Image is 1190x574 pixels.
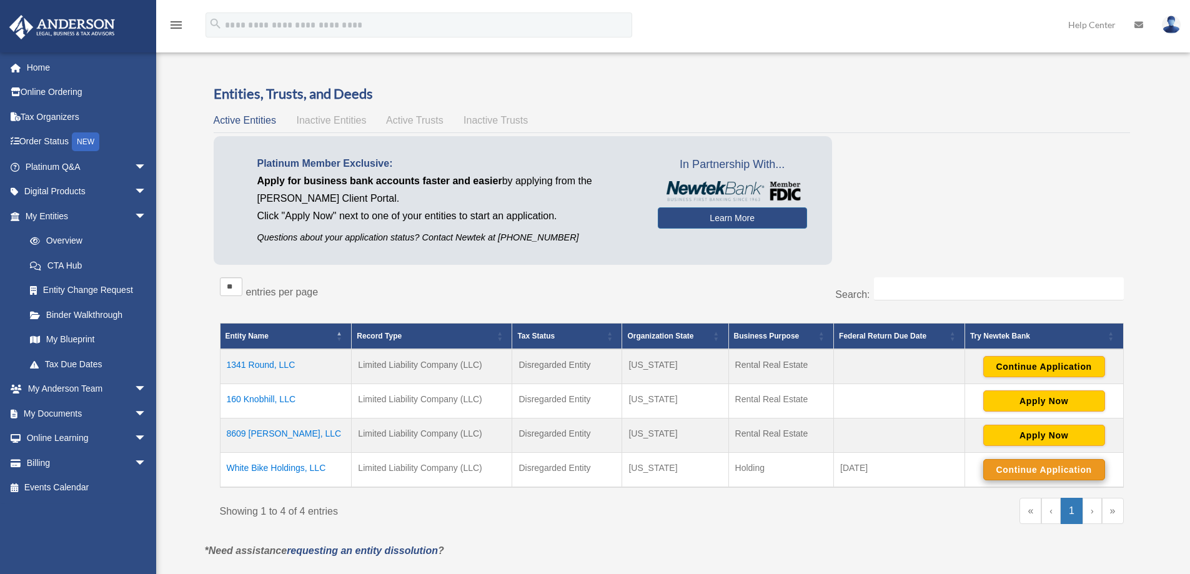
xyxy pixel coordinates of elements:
[257,176,502,186] span: Apply for business bank accounts faster and easier
[983,356,1105,377] button: Continue Application
[134,154,159,180] span: arrow_drop_down
[134,179,159,205] span: arrow_drop_down
[664,181,801,201] img: NewtekBankLogoSM.png
[220,498,663,520] div: Showing 1 to 4 of 4 entries
[220,418,352,453] td: 8609 [PERSON_NAME], LLC
[352,418,512,453] td: Limited Liability Company (LLC)
[622,384,728,418] td: [US_STATE]
[220,384,352,418] td: 160 Knobhill, LLC
[9,204,159,229] a: My Entitiesarrow_drop_down
[1102,498,1124,524] a: Last
[205,545,444,556] em: *Need assistance ?
[257,172,639,207] p: by applying from the [PERSON_NAME] Client Portal.
[964,324,1123,350] th: Try Newtek Bank : Activate to sort
[9,475,166,500] a: Events Calendar
[17,352,159,377] a: Tax Due Dates
[134,401,159,427] span: arrow_drop_down
[9,377,166,402] a: My Anderson Teamarrow_drop_down
[622,418,728,453] td: [US_STATE]
[1019,498,1041,524] a: First
[1061,498,1083,524] a: 1
[9,104,166,129] a: Tax Organizers
[6,15,119,39] img: Anderson Advisors Platinum Portal
[352,324,512,350] th: Record Type: Activate to sort
[9,401,166,426] a: My Documentsarrow_drop_down
[9,55,166,80] a: Home
[627,332,693,340] span: Organization State
[517,332,555,340] span: Tax Status
[1162,16,1181,34] img: User Pic
[9,426,166,451] a: Online Learningarrow_drop_down
[728,384,834,418] td: Rental Real Estate
[983,390,1105,412] button: Apply Now
[734,332,800,340] span: Business Purpose
[512,418,622,453] td: Disregarded Entity
[220,453,352,488] td: White Bike Holdings, LLC
[970,329,1104,344] div: Try Newtek Bank
[622,324,728,350] th: Organization State: Activate to sort
[257,155,639,172] p: Platinum Member Exclusive:
[728,418,834,453] td: Rental Real Estate
[983,459,1105,480] button: Continue Application
[209,17,222,31] i: search
[17,253,159,278] a: CTA Hub
[352,384,512,418] td: Limited Liability Company (LLC)
[512,324,622,350] th: Tax Status: Activate to sort
[226,332,269,340] span: Entity Name
[169,17,184,32] i: menu
[17,327,159,352] a: My Blueprint
[839,332,926,340] span: Federal Return Due Date
[287,545,438,556] a: requesting an entity dissolution
[1041,498,1061,524] a: Previous
[622,453,728,488] td: [US_STATE]
[214,115,276,126] span: Active Entities
[357,332,402,340] span: Record Type
[1083,498,1102,524] a: Next
[658,207,807,229] a: Learn More
[17,302,159,327] a: Binder Walkthrough
[220,349,352,384] td: 1341 Round, LLC
[9,80,166,105] a: Online Ordering
[214,84,1130,104] h3: Entities, Trusts, and Deeds
[9,179,166,204] a: Digital Productsarrow_drop_down
[983,425,1105,446] button: Apply Now
[512,349,622,384] td: Disregarded Entity
[296,115,366,126] span: Inactive Entities
[134,450,159,476] span: arrow_drop_down
[134,204,159,229] span: arrow_drop_down
[9,129,166,155] a: Order StatusNEW
[728,324,834,350] th: Business Purpose: Activate to sort
[835,289,870,300] label: Search:
[9,154,166,179] a: Platinum Q&Aarrow_drop_down
[658,155,807,175] span: In Partnership With...
[352,349,512,384] td: Limited Liability Company (LLC)
[246,287,319,297] label: entries per page
[352,453,512,488] td: Limited Liability Company (LLC)
[169,22,184,32] a: menu
[9,450,166,475] a: Billingarrow_drop_down
[72,132,99,151] div: NEW
[386,115,444,126] span: Active Trusts
[464,115,528,126] span: Inactive Trusts
[834,453,965,488] td: [DATE]
[134,377,159,402] span: arrow_drop_down
[134,426,159,452] span: arrow_drop_down
[512,384,622,418] td: Disregarded Entity
[622,349,728,384] td: [US_STATE]
[17,229,153,254] a: Overview
[257,207,639,225] p: Click "Apply Now" next to one of your entities to start an application.
[834,324,965,350] th: Federal Return Due Date: Activate to sort
[728,453,834,488] td: Holding
[512,453,622,488] td: Disregarded Entity
[257,230,639,245] p: Questions about your application status? Contact Newtek at [PHONE_NUMBER]
[728,349,834,384] td: Rental Real Estate
[220,324,352,350] th: Entity Name: Activate to invert sorting
[17,278,159,303] a: Entity Change Request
